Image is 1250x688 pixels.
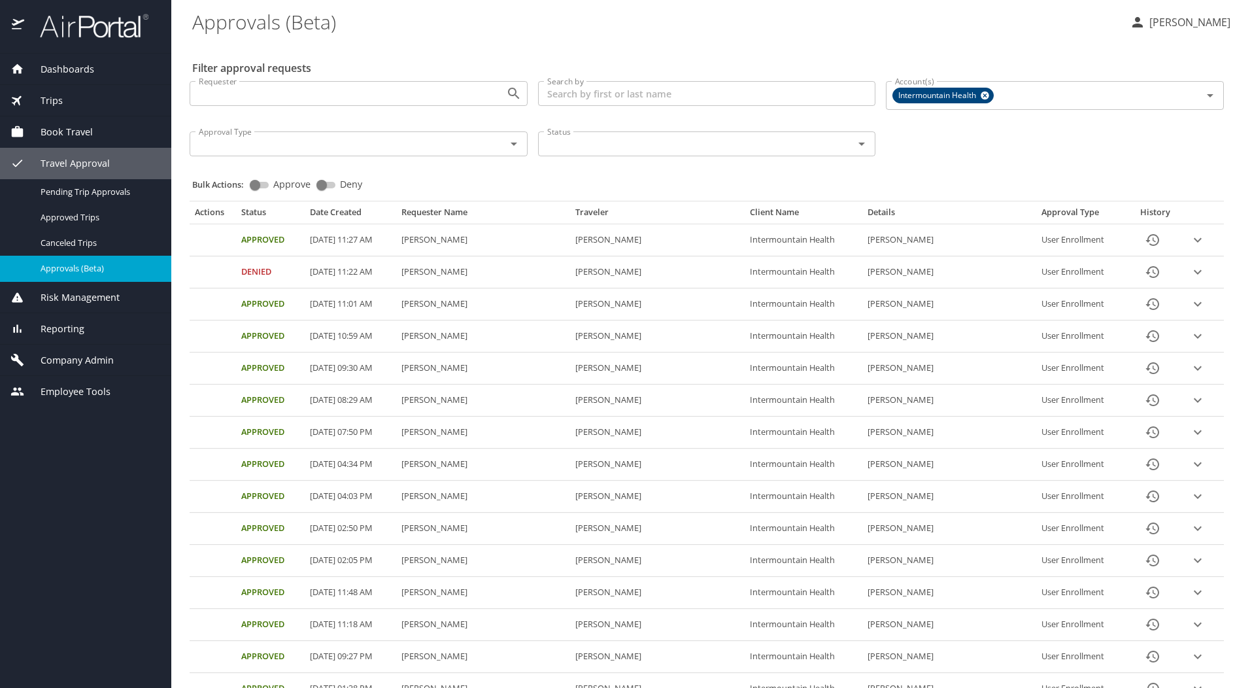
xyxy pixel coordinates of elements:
th: History [1128,207,1183,224]
button: expand row [1188,326,1208,346]
p: Bulk Actions: [192,179,254,190]
td: Approved [236,449,305,481]
td: [PERSON_NAME] [862,449,1037,481]
td: Intermountain Health [745,320,862,353]
td: User Enrollment [1036,417,1128,449]
td: [PERSON_NAME] [862,385,1037,417]
td: [PERSON_NAME] [570,545,745,577]
td: [PERSON_NAME] [570,385,745,417]
td: User Enrollment [1036,609,1128,641]
span: Book Travel [24,125,93,139]
img: airportal-logo.png [25,13,148,39]
td: User Enrollment [1036,288,1128,320]
td: [DATE] 04:34 PM [305,449,396,481]
td: [DATE] 09:30 AM [305,353,396,385]
th: Client Name [745,207,862,224]
td: Intermountain Health [745,353,862,385]
td: User Enrollment [1036,481,1128,513]
span: Employee Tools [24,385,110,399]
button: expand row [1188,551,1208,570]
span: Pending Trip Approvals [41,186,156,198]
th: Actions [190,207,236,224]
td: User Enrollment [1036,449,1128,481]
td: [PERSON_NAME] [862,320,1037,353]
td: User Enrollment [1036,385,1128,417]
button: expand row [1188,519,1208,538]
input: Search by first or last name [538,81,876,106]
td: [PERSON_NAME] [396,577,571,609]
td: [PERSON_NAME] [570,577,745,609]
button: [PERSON_NAME] [1124,10,1236,34]
th: Date Created [305,207,396,224]
td: [PERSON_NAME] [396,545,571,577]
h2: Filter approval requests [192,58,311,78]
td: [PERSON_NAME] [570,481,745,513]
td: Approved [236,385,305,417]
button: expand row [1188,230,1208,250]
button: Open [1201,86,1219,105]
button: History [1137,609,1168,640]
td: Intermountain Health [745,481,862,513]
td: Intermountain Health [745,256,862,288]
td: [PERSON_NAME] [570,288,745,320]
td: [PERSON_NAME] [570,513,745,545]
span: Travel Approval [24,156,110,171]
th: Approval Type [1036,207,1128,224]
td: Intermountain Health [745,449,862,481]
td: [PERSON_NAME] [862,609,1037,641]
td: [PERSON_NAME] [396,609,571,641]
span: Company Admin [24,353,114,368]
td: [PERSON_NAME] [570,449,745,481]
td: User Enrollment [1036,545,1128,577]
td: User Enrollment [1036,577,1128,609]
td: [DATE] 11:18 AM [305,609,396,641]
td: Approved [236,224,305,256]
td: Approved [236,545,305,577]
td: User Enrollment [1036,320,1128,353]
button: Open [505,84,523,103]
td: Intermountain Health [745,385,862,417]
td: [DATE] 07:50 PM [305,417,396,449]
td: [DATE] 02:05 PM [305,545,396,577]
button: History [1137,224,1168,256]
span: Approved Trips [41,211,156,224]
td: [PERSON_NAME] [862,256,1037,288]
td: [PERSON_NAME] [570,224,745,256]
td: Approved [236,288,305,320]
span: Approvals (Beta) [41,262,156,275]
img: icon-airportal.png [12,13,25,39]
p: [PERSON_NAME] [1145,14,1230,30]
td: User Enrollment [1036,353,1128,385]
button: History [1137,641,1168,672]
td: [DATE] 11:48 AM [305,577,396,609]
td: [DATE] 04:03 PM [305,481,396,513]
span: Dashboards [24,62,94,77]
td: [PERSON_NAME] [570,641,745,673]
td: Intermountain Health [745,288,862,320]
td: [PERSON_NAME] [396,224,571,256]
span: Canceled Trips [41,237,156,249]
td: Intermountain Health [745,577,862,609]
th: Details [862,207,1037,224]
td: [PERSON_NAME] [396,385,571,417]
td: [PERSON_NAME] [570,353,745,385]
td: [PERSON_NAME] [862,481,1037,513]
td: [DATE] 02:50 PM [305,513,396,545]
td: [PERSON_NAME] [396,256,571,288]
span: Reporting [24,322,84,336]
td: [PERSON_NAME] [862,417,1037,449]
button: Open [505,135,523,153]
td: Approved [236,609,305,641]
td: Approved [236,481,305,513]
td: Approved [236,513,305,545]
button: History [1137,417,1168,448]
td: Approved [236,577,305,609]
td: [PERSON_NAME] [396,417,571,449]
button: expand row [1188,422,1208,442]
th: Requester Name [396,207,571,224]
td: Intermountain Health [745,641,862,673]
td: [DATE] 11:27 AM [305,224,396,256]
td: [PERSON_NAME] [570,320,745,353]
td: [PERSON_NAME] [862,641,1037,673]
td: User Enrollment [1036,513,1128,545]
